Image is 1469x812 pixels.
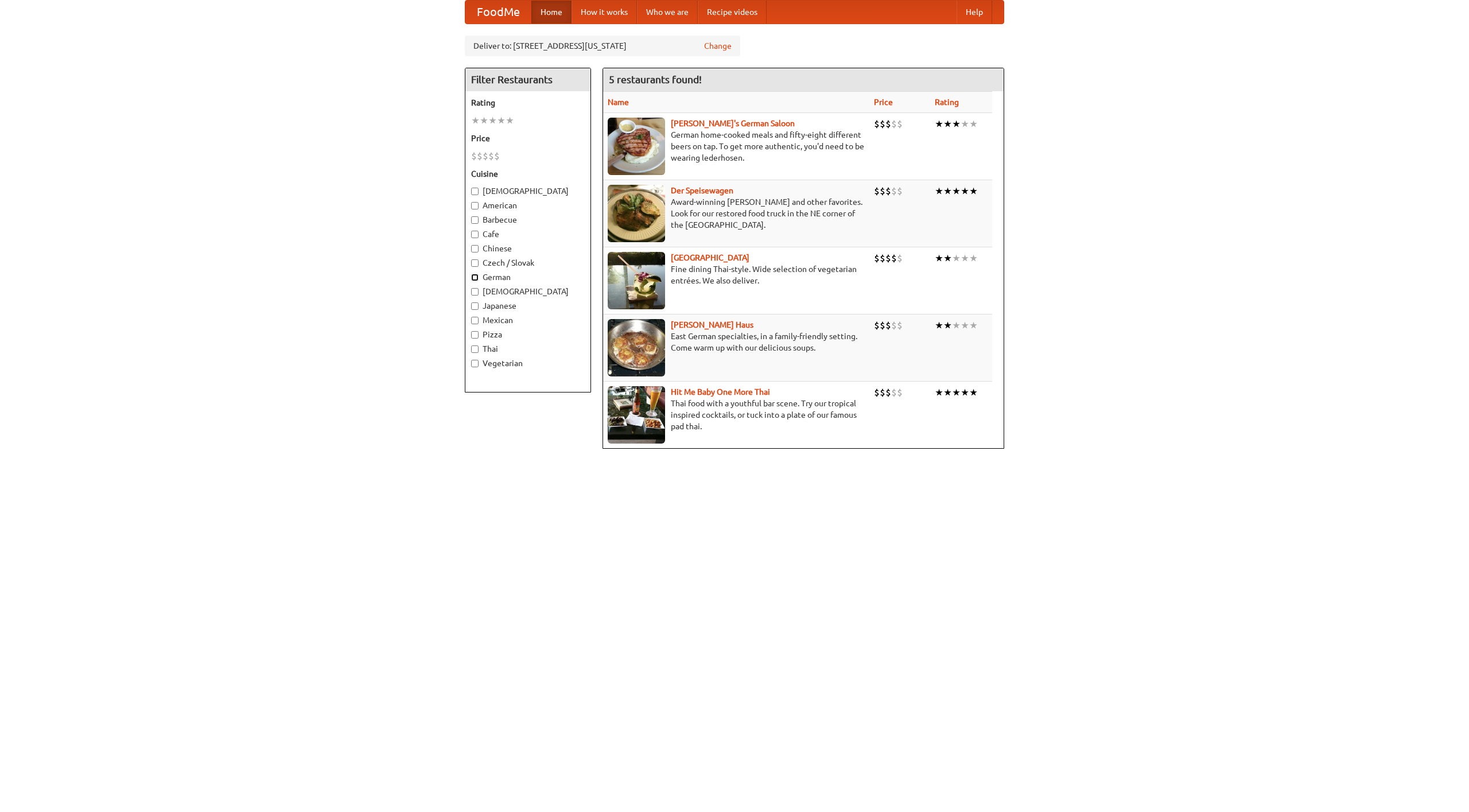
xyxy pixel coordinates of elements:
p: Thai food with a youthful bar scene. Try our tropical inspired cocktails, or tuck into a plate of... [608,398,865,432]
li: ★ [952,252,961,265]
a: FoodMe [465,1,531,24]
label: Pizza [471,329,585,340]
a: Der Speisewagen [671,186,733,195]
li: $ [885,185,891,197]
p: Award-winning [PERSON_NAME] and other favorites. Look for our restored food truck in the NE corne... [608,196,865,231]
input: Vegetarian [471,360,479,367]
li: ★ [969,386,978,399]
label: Thai [471,343,585,355]
li: $ [494,150,500,162]
h4: Filter Restaurants [465,68,590,91]
li: ★ [969,185,978,197]
img: kohlhaus.jpg [608,319,665,376]
b: Hit Me Baby One More Thai [671,387,770,397]
li: $ [483,150,488,162]
label: Chinese [471,243,585,254]
li: ★ [506,114,514,127]
li: $ [477,150,483,162]
li: $ [880,185,885,197]
input: [DEMOGRAPHIC_DATA] [471,188,479,195]
li: ★ [935,319,943,332]
li: ★ [943,185,952,197]
li: ★ [935,118,943,130]
input: Barbecue [471,216,479,224]
input: German [471,274,479,281]
input: Pizza [471,331,479,339]
li: $ [874,118,880,130]
ng-pluralize: 5 restaurants found! [609,74,702,85]
p: Fine dining Thai-style. Wide selection of vegetarian entrées. We also deliver. [608,263,865,286]
a: Help [957,1,992,24]
li: ★ [961,252,969,265]
li: $ [880,319,885,332]
li: $ [885,252,891,265]
li: ★ [961,386,969,399]
input: Cafe [471,231,479,238]
li: ★ [943,118,952,130]
li: $ [891,386,897,399]
li: ★ [497,114,506,127]
li: $ [874,319,880,332]
label: Czech / Slovak [471,257,585,269]
input: Japanese [471,302,479,310]
li: $ [880,118,885,130]
img: speisewagen.jpg [608,185,665,242]
li: $ [874,252,880,265]
h5: Rating [471,97,585,108]
p: East German specialties, in a family-friendly setting. Come warm up with our delicious soups. [608,331,865,353]
a: Name [608,98,629,107]
li: ★ [935,185,943,197]
label: [DEMOGRAPHIC_DATA] [471,286,585,297]
img: esthers.jpg [608,118,665,175]
li: $ [897,118,903,130]
b: [PERSON_NAME] Haus [671,320,753,329]
li: $ [891,185,897,197]
li: $ [885,386,891,399]
li: $ [874,386,880,399]
li: ★ [471,114,480,127]
li: ★ [952,386,961,399]
a: Who we are [637,1,698,24]
li: $ [885,118,891,130]
li: $ [874,185,880,197]
a: [PERSON_NAME]'s German Saloon [671,119,795,128]
li: $ [488,150,494,162]
input: Czech / Slovak [471,259,479,267]
li: ★ [969,118,978,130]
li: ★ [952,185,961,197]
label: Cafe [471,228,585,240]
li: ★ [961,118,969,130]
label: Mexican [471,314,585,326]
li: ★ [935,386,943,399]
li: ★ [952,118,961,130]
a: [GEOGRAPHIC_DATA] [671,253,749,262]
input: Mexican [471,317,479,324]
a: Recipe videos [698,1,767,24]
li: ★ [952,319,961,332]
li: $ [880,386,885,399]
p: German home-cooked meals and fifty-eight different beers on tap. To get more authentic, you'd nee... [608,129,865,164]
li: ★ [969,252,978,265]
li: ★ [969,319,978,332]
li: ★ [488,114,497,127]
li: ★ [943,252,952,265]
label: [DEMOGRAPHIC_DATA] [471,185,585,197]
img: babythai.jpg [608,386,665,444]
a: Rating [935,98,959,107]
h5: Price [471,133,585,144]
li: $ [891,118,897,130]
label: Barbecue [471,214,585,226]
li: $ [897,252,903,265]
div: Deliver to: [STREET_ADDRESS][US_STATE] [465,36,740,56]
a: Home [531,1,572,24]
li: $ [897,319,903,332]
label: American [471,200,585,211]
a: Change [704,40,732,52]
label: Japanese [471,300,585,312]
input: [DEMOGRAPHIC_DATA] [471,288,479,296]
label: Vegetarian [471,358,585,369]
li: ★ [961,319,969,332]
